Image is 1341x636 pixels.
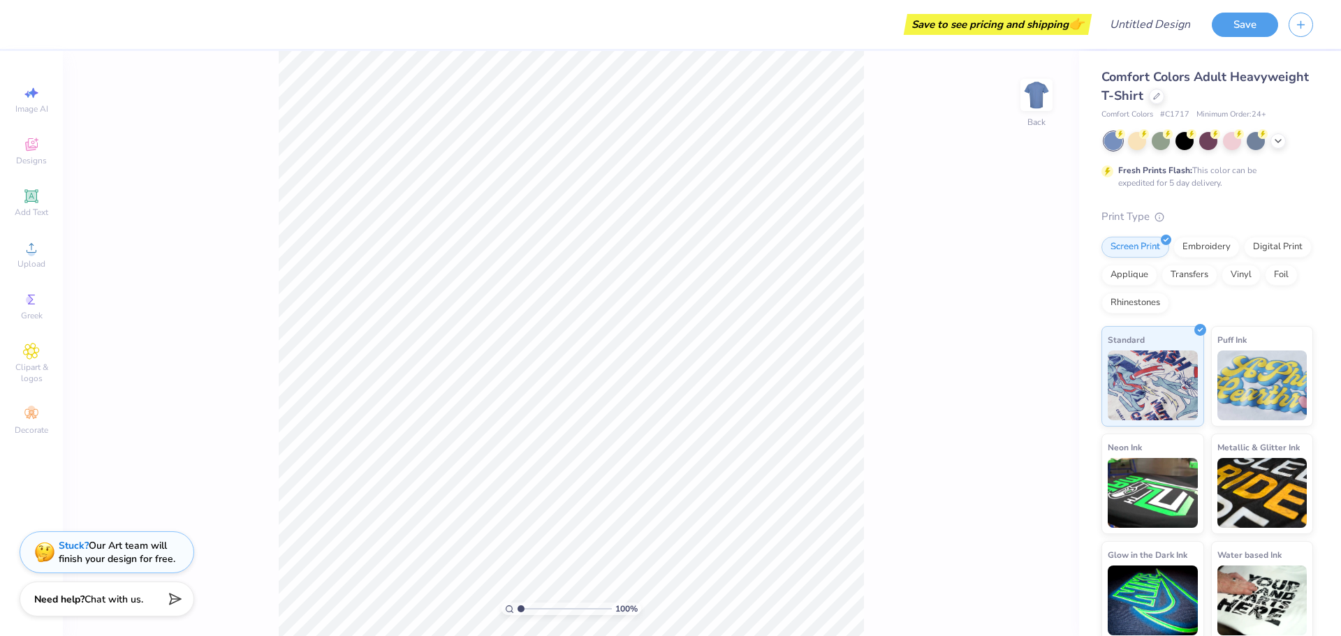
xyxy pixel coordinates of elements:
span: Puff Ink [1217,332,1247,347]
span: Comfort Colors [1101,109,1153,121]
span: Clipart & logos [7,362,56,384]
span: Water based Ink [1217,547,1282,562]
span: Standard [1108,332,1145,347]
span: Minimum Order: 24 + [1196,109,1266,121]
div: Back [1027,116,1046,128]
strong: Stuck? [59,539,89,552]
button: Save [1212,13,1278,37]
div: Vinyl [1222,265,1261,286]
img: Standard [1108,350,1198,420]
div: Save to see pricing and shipping [907,14,1088,35]
span: Designs [16,155,47,166]
img: Glow in the Dark Ink [1108,565,1198,635]
span: Decorate [15,424,48,436]
div: Transfers [1162,265,1217,286]
span: # C1717 [1160,109,1189,121]
span: Glow in the Dark Ink [1108,547,1187,562]
span: Metallic & Glitter Ink [1217,440,1300,454]
div: Applique [1101,265,1157,286]
span: 100 % [615,602,638,615]
div: This color can be expedited for 5 day delivery. [1118,164,1290,189]
strong: Fresh Prints Flash: [1118,165,1192,176]
span: Chat with us. [85,593,143,606]
span: Upload [17,258,45,269]
span: Image AI [15,103,48,114]
img: Neon Ink [1108,458,1198,528]
img: Back [1023,81,1050,109]
div: Our Art team will finish your design for free. [59,539,175,565]
span: 👉 [1069,15,1084,32]
div: Foil [1265,265,1298,286]
input: Untitled Design [1099,10,1201,38]
div: Rhinestones [1101,293,1169,313]
span: Comfort Colors Adult Heavyweight T-Shirt [1101,68,1309,104]
span: Greek [21,310,43,321]
img: Metallic & Glitter Ink [1217,458,1307,528]
div: Digital Print [1244,237,1312,258]
div: Screen Print [1101,237,1169,258]
img: Water based Ink [1217,565,1307,635]
img: Puff Ink [1217,350,1307,420]
span: Add Text [15,207,48,218]
div: Embroidery [1173,237,1240,258]
div: Print Type [1101,209,1313,225]
span: Neon Ink [1108,440,1142,454]
strong: Need help? [34,593,85,606]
